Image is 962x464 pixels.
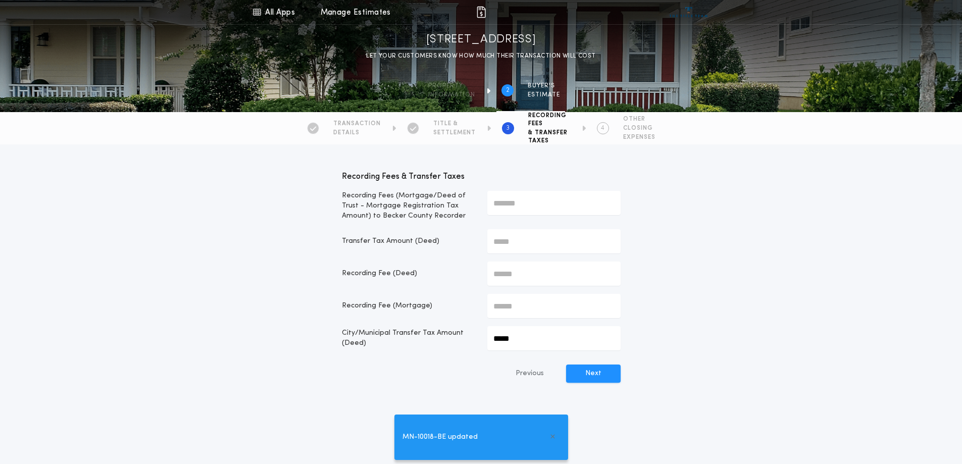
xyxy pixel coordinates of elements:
[495,365,564,383] button: Previous
[623,124,655,132] span: CLOSING
[333,120,381,128] span: TRANSACTION
[601,124,604,132] h2: 4
[670,7,707,17] img: vs-icon
[333,129,381,137] span: DETAILS
[623,133,655,141] span: EXPENSES
[342,301,475,311] p: Recording Fee (Mortgage)
[426,32,536,48] h1: [STREET_ADDRESS]
[433,120,476,128] span: TITLE &
[342,191,475,221] p: Recording Fees (Mortgage/Deed of Trust - Mortgage Registration Tax Amount) to Becker County Recorder
[428,91,475,99] span: information
[528,129,571,145] span: & TRANSFER TAXES
[366,51,595,61] p: LET YOUR CUSTOMERS KNOW HOW MUCH THEIR TRANSACTION WILL COST
[623,115,655,123] span: OTHER
[428,82,475,90] span: Property
[433,129,476,137] span: SETTLEMENT
[402,432,478,443] span: MN-10018-BE updated
[342,236,475,246] p: Transfer Tax Amount (Deed)
[342,171,621,183] p: Recording Fees & Transfer Taxes
[475,6,487,18] img: img
[528,82,560,90] span: BUYER'S
[506,124,510,132] h2: 3
[528,112,571,128] span: RECORDING FEES
[342,328,475,348] p: City/Municipal Transfer Tax Amount (Deed)
[528,91,560,99] span: ESTIMATE
[566,365,621,383] button: Next
[506,86,510,94] h2: 2
[342,269,475,279] p: Recording Fee (Deed)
